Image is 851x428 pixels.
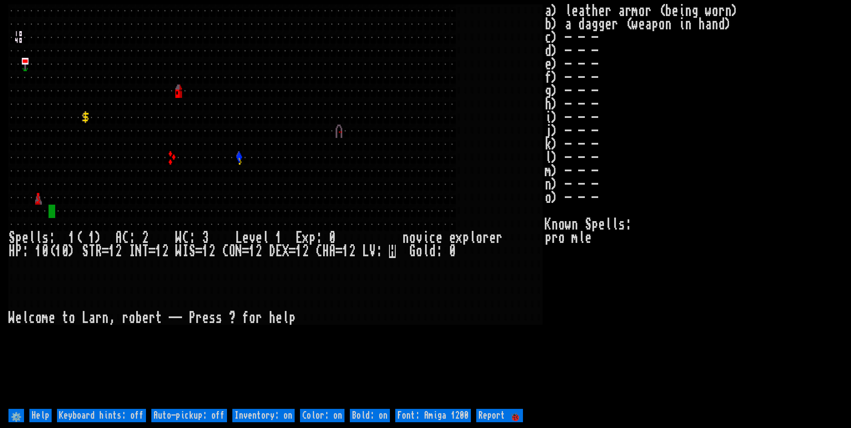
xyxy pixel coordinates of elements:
div: ) [69,245,75,258]
div: I [129,245,135,258]
div: 1 [35,245,42,258]
div: r [122,311,129,325]
input: Color: on [300,409,344,422]
div: S [82,245,89,258]
div: 1 [69,231,75,245]
div: N [235,245,242,258]
div: T [142,245,149,258]
input: Keyboard hints: off [57,409,146,422]
div: o [249,311,255,325]
div: r [482,231,489,245]
div: H [322,245,329,258]
div: W [8,311,15,325]
div: 0 [329,231,336,245]
div: s [215,311,222,325]
div: l [22,311,28,325]
div: - [175,311,182,325]
div: 2 [162,245,169,258]
div: h [269,311,276,325]
input: Auto-pickup: off [151,409,227,422]
input: ⚙️ [8,409,24,422]
div: r [496,231,502,245]
div: f [242,311,249,325]
div: S [8,231,15,245]
div: 2 [349,245,356,258]
div: ) [95,231,102,245]
div: o [476,231,482,245]
div: 0 [62,245,69,258]
div: p [15,231,22,245]
div: t [155,311,162,325]
stats: a) leather armor (being worn) b) a dagger (weapon in hand) c) - - - d) - - - e) - - - f) - - - g)... [545,4,843,407]
div: : [436,245,442,258]
div: e [202,311,209,325]
div: 2 [255,245,262,258]
div: 2 [115,245,122,258]
div: l [262,231,269,245]
div: N [135,245,142,258]
div: W [175,245,182,258]
div: e [49,311,55,325]
div: V [369,245,376,258]
div: t [62,311,69,325]
div: i [422,231,429,245]
div: : [376,245,382,258]
div: e [276,311,282,325]
div: l [28,231,35,245]
div: ( [49,245,55,258]
div: e [15,311,22,325]
div: X [282,245,289,258]
div: e [22,231,28,245]
div: A [329,245,336,258]
div: D [269,245,276,258]
div: n [402,231,409,245]
div: o [129,311,135,325]
div: = [336,245,342,258]
div: o [409,231,416,245]
div: : [22,245,28,258]
div: r [255,311,262,325]
div: 0 [449,245,456,258]
div: - [169,311,175,325]
div: 1 [202,245,209,258]
div: C [122,231,129,245]
div: o [35,311,42,325]
div: C [182,231,189,245]
div: L [235,231,242,245]
div: 0 [42,245,49,258]
mark: H [389,245,396,258]
div: E [276,245,282,258]
div: e [489,231,496,245]
div: : [189,231,195,245]
div: n [102,311,109,325]
div: = [149,245,155,258]
div: v [249,231,255,245]
div: : [129,231,135,245]
div: O [229,245,235,258]
div: l [282,311,289,325]
div: P [189,311,195,325]
div: d [429,245,436,258]
div: p [289,311,296,325]
div: = [289,245,296,258]
div: G [409,245,416,258]
div: e [142,311,149,325]
div: p [462,231,469,245]
div: A [115,231,122,245]
div: r [95,311,102,325]
div: x [302,231,309,245]
div: x [456,231,462,245]
div: v [416,231,422,245]
div: , [109,311,115,325]
input: Help [29,409,52,422]
div: e [255,231,262,245]
div: ( [75,231,82,245]
input: Inventory: on [232,409,295,422]
div: ? [229,311,235,325]
div: = [242,245,249,258]
div: H [8,245,15,258]
div: 1 [55,245,62,258]
div: : [49,231,55,245]
div: 1 [276,231,282,245]
div: R [95,245,102,258]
